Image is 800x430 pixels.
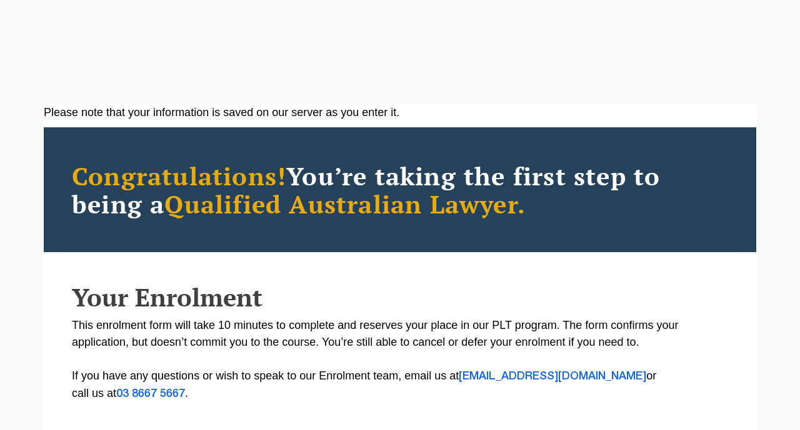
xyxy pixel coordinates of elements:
p: This enrolment form will take 10 minutes to complete and reserves your place in our PLT program. ... [72,317,728,403]
span: Qualified Australian Lawyer. [164,187,526,220]
div: Please note that your information is saved on our server as you enter it. [44,104,756,121]
h2: Your Enrolment [72,283,728,311]
span: Congratulations! [72,159,286,192]
a: 03 8667 5667 [116,389,185,399]
h2: You’re taking the first step to being a [72,162,728,218]
a: [EMAIL_ADDRESS][DOMAIN_NAME] [459,371,646,381]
